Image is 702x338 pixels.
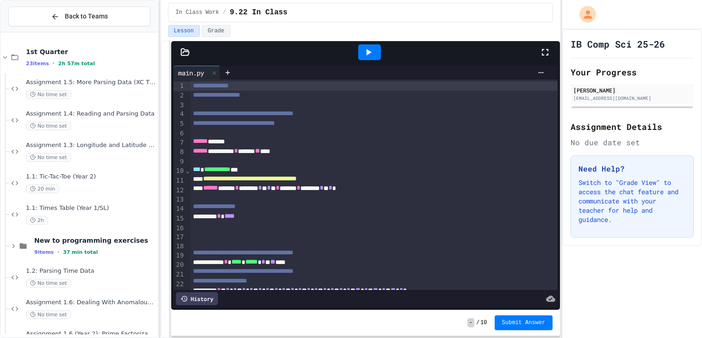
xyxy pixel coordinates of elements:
[174,66,220,80] div: main.py
[26,61,49,67] span: 23 items
[174,251,185,261] div: 19
[174,270,185,280] div: 21
[467,318,474,327] span: -
[53,60,55,67] span: •
[174,195,185,204] div: 13
[26,48,156,56] span: 1st Quarter
[174,101,185,110] div: 3
[26,267,156,275] span: 1.2: Parsing Time Data
[168,25,200,37] button: Lesson
[176,9,219,16] span: In Class Work
[578,178,686,224] p: Switch to "Grade View" to access the chat feature and communicate with your teacher for help and ...
[174,68,209,78] div: main.py
[174,81,185,91] div: 1
[26,153,71,162] span: No time set
[202,25,230,37] button: Grade
[573,86,691,94] div: [PERSON_NAME]
[476,319,479,326] span: /
[174,176,185,186] div: 11
[174,214,185,224] div: 15
[26,141,156,149] span: Assignment 1.3: Longitude and Latitude Data
[573,95,691,102] div: [EMAIL_ADDRESS][DOMAIN_NAME]
[495,315,553,330] button: Submit Answer
[174,119,185,129] div: 5
[502,319,546,326] span: Submit Answer
[34,236,156,245] span: New to programming exercises
[176,292,218,305] div: History
[174,242,185,251] div: 18
[26,110,156,118] span: Assignment 1.4: Reading and Parsing Data
[26,279,71,288] span: No time set
[26,204,156,212] span: 1.1: Times Table (Year 1/SL)
[230,7,287,18] span: 9.22 In Class
[185,167,190,174] span: Fold line
[625,261,693,300] iframe: chat widget
[174,157,185,166] div: 9
[174,91,185,101] div: 2
[174,166,185,176] div: 10
[26,330,156,338] span: Assignment 1.6 (Year 2): Prime Factorization
[571,137,694,148] div: No due date set
[223,9,226,16] span: /
[174,224,185,233] div: 16
[26,122,71,130] span: No time set
[65,12,108,21] span: Back to Teams
[26,299,156,307] span: Assignment 1.6: Dealing With Anomalous Values
[578,163,686,174] h3: Need Help?
[174,110,185,119] div: 4
[174,289,185,299] div: 23
[174,204,185,214] div: 14
[571,66,694,79] h2: Your Progress
[34,249,54,255] span: 9 items
[174,233,185,242] div: 17
[26,216,48,225] span: 2h
[571,120,694,133] h2: Assignment Details
[63,249,98,255] span: 37 min total
[26,310,71,319] span: No time set
[174,129,185,138] div: 6
[174,138,185,148] div: 7
[8,6,150,26] button: Back to Teams
[570,4,598,25] div: My Account
[174,186,185,196] div: 12
[26,184,59,193] span: 20 min
[58,61,95,67] span: 2h 57m total
[26,79,156,86] span: Assignment 1.5: More Parsing Data (XC Times)
[480,319,487,326] span: 10
[26,90,71,99] span: No time set
[174,260,185,270] div: 20
[663,301,693,329] iframe: chat widget
[174,147,185,157] div: 8
[26,173,156,181] span: 1.1: Tic-Tac-Toe (Year 2)
[57,248,59,256] span: •
[174,280,185,289] div: 22
[571,37,665,50] h1: IB Comp Sci 25-26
